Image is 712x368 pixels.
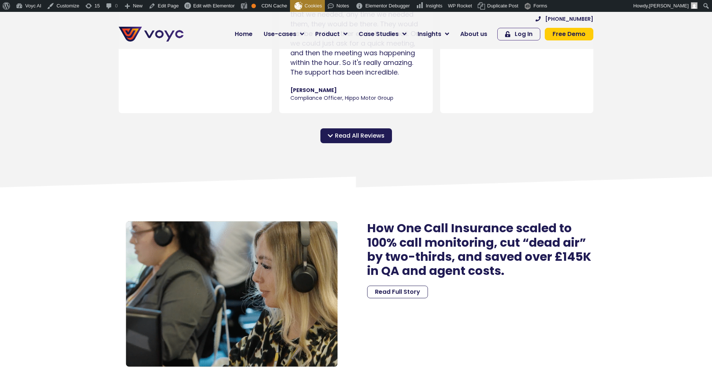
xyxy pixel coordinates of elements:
a: Use-cases [258,27,310,42]
span: [PHONE_NUMBER] [545,16,593,22]
span: Use-cases [264,30,296,39]
a: About us [455,27,493,42]
span: [PERSON_NAME] [649,3,689,9]
a: Log In [497,28,540,40]
div: OK [251,4,256,8]
a: [PHONE_NUMBER] [535,16,593,22]
span: [PERSON_NAME] [290,86,421,94]
a: Insights [412,27,455,42]
a: Free Demo [545,28,593,40]
span: Home [235,30,253,39]
span: Edit with Elementor [193,3,235,9]
span: Read All Reviews [335,131,385,140]
span: Log In [515,31,533,37]
span: Case Studies [359,30,399,39]
span: Insights [418,30,441,39]
span: Product [315,30,340,39]
a: Read Full Story [367,286,428,298]
img: voyc-full-logo [119,27,184,42]
span: Compliance Officer, Hippo Motor Group [290,94,421,102]
span: Read Full Story [375,289,420,295]
span: About us [460,30,487,39]
a: Case Studies [353,27,412,42]
span: Free Demo [553,31,586,37]
a: Product [310,27,353,42]
a: Home [229,27,258,42]
h2: How One Call Insurance scaled to 100% call monitoring, cut “dead air” by two-thirds, and saved ov... [367,221,593,278]
div: Read All Reviews [320,128,392,143]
